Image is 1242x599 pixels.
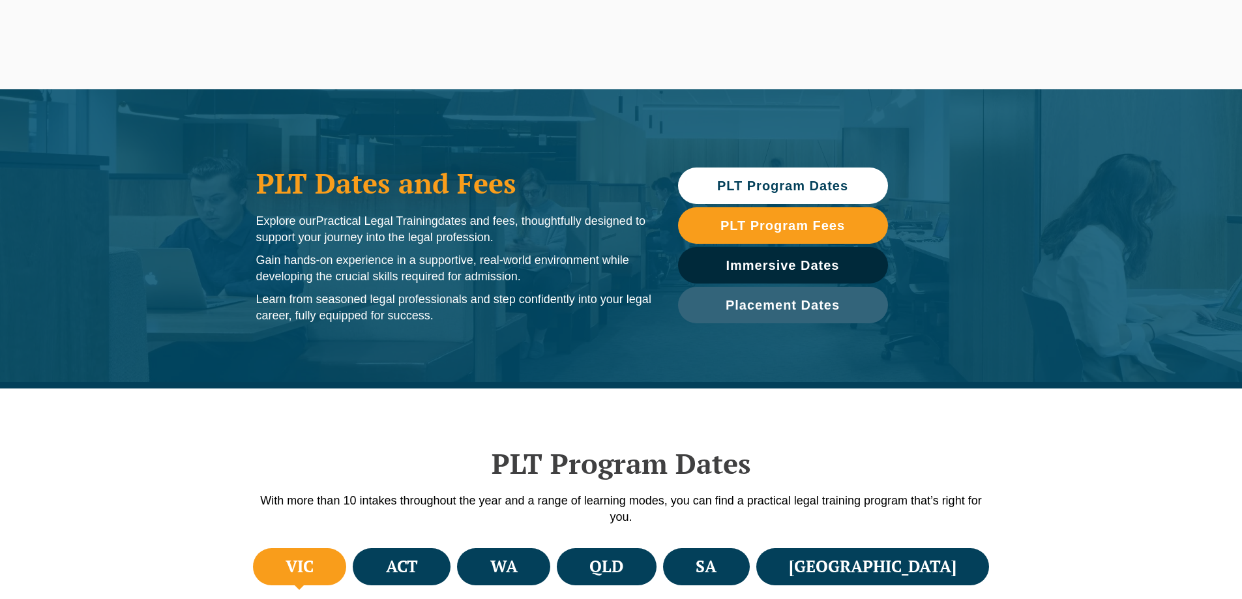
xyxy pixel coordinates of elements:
span: Practical Legal Training [316,214,438,227]
a: PLT Program Dates [678,168,888,204]
h4: ACT [386,556,418,577]
h1: PLT Dates and Fees [256,167,652,199]
h4: SA [696,556,717,577]
h4: VIC [286,556,314,577]
span: Placement Dates [726,299,840,312]
h4: QLD [589,556,623,577]
a: Placement Dates [678,287,888,323]
p: Gain hands-on experience in a supportive, real-world environment while developing the crucial ski... [256,252,652,285]
h2: PLT Program Dates [250,447,993,480]
span: PLT Program Dates [717,179,848,192]
p: Explore our dates and fees, thoughtfully designed to support your journey into the legal profession. [256,213,652,246]
h4: [GEOGRAPHIC_DATA] [789,556,956,577]
p: Learn from seasoned legal professionals and step confidently into your legal career, fully equipp... [256,291,652,324]
a: PLT Program Fees [678,207,888,244]
span: Immersive Dates [726,259,840,272]
h4: WA [490,556,518,577]
span: PLT Program Fees [720,219,845,232]
a: Immersive Dates [678,247,888,284]
p: With more than 10 intakes throughout the year and a range of learning modes, you can find a pract... [250,493,993,525]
